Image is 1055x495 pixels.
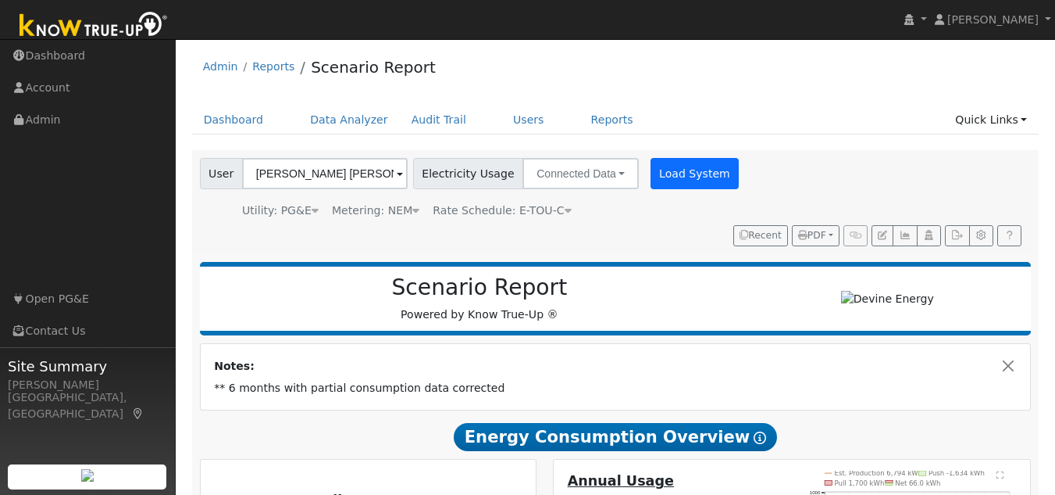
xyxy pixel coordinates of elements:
[200,158,243,189] span: User
[242,158,408,189] input: Select a User
[1000,358,1017,375] button: Close
[943,106,1039,135] a: Quick Links
[454,423,777,451] span: Energy Consumption Overview
[203,60,238,73] a: Admin
[893,225,917,247] button: Multi-Series Graph
[945,225,969,247] button: Export Interval Data
[433,204,571,217] span: Alias: H3EELECN
[131,407,145,420] a: Map
[997,225,1021,247] a: Help Link
[871,225,893,247] button: Edit User
[947,13,1039,26] span: [PERSON_NAME]
[81,469,94,482] img: retrieve
[192,106,276,135] a: Dashboard
[917,225,941,247] button: Login As
[214,360,255,372] strong: Notes:
[996,471,1003,479] text: 
[252,60,294,73] a: Reports
[8,356,167,377] span: Site Summary
[798,230,826,241] span: PDF
[754,432,766,444] i: Show Help
[792,225,839,247] button: PDF
[895,479,940,487] text: Net 66.0 kWh
[208,274,752,323] div: Powered by Know True-Up ®
[332,203,419,219] div: Metering: NEM
[413,158,523,189] span: Electricity Usage
[733,225,788,247] button: Recent
[311,58,436,77] a: Scenario Report
[841,291,934,307] img: Devine Energy
[8,377,167,393] div: [PERSON_NAME]
[650,158,740,189] button: Load System
[242,203,319,219] div: Utility: PG&E
[834,469,922,477] text: Est. Production 6,794 kWh
[834,479,884,487] text: Pull 1,700 kWh
[400,106,478,135] a: Audit Trail
[969,225,993,247] button: Settings
[216,274,743,301] h2: Scenario Report
[501,106,556,135] a: Users
[810,490,821,495] text: 1000
[8,389,167,422] div: [GEOGRAPHIC_DATA], [GEOGRAPHIC_DATA]
[12,9,176,44] img: Know True-Up
[298,106,400,135] a: Data Analyzer
[522,158,639,189] button: Connected Data
[212,377,1020,399] td: ** 6 months with partial consumption data corrected
[579,106,645,135] a: Reports
[568,473,674,489] u: Annual Usage
[928,469,985,477] text: Push -1,634 kWh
